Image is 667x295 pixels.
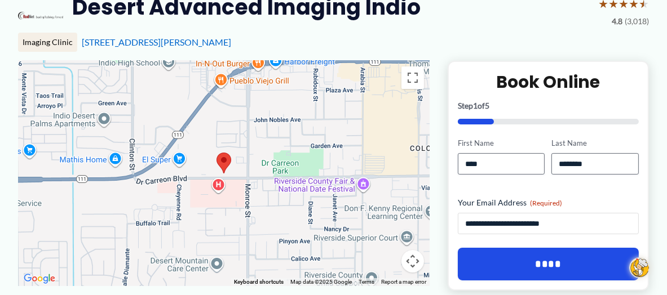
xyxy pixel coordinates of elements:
[290,279,352,285] span: Map data ©2025 Google
[21,271,58,286] a: Open this area in Google Maps (opens a new window)
[458,71,639,93] h2: Book Online
[381,279,426,285] a: Report a map error
[234,278,284,286] button: Keyboard shortcuts
[21,271,58,286] img: Google
[458,197,639,208] label: Your Email Address
[530,199,562,207] span: (Required)
[473,101,478,110] span: 1
[458,138,545,149] label: First Name
[612,14,622,29] span: 4.8
[18,33,77,52] div: Imaging Clinic
[401,250,424,272] button: Map camera controls
[485,101,489,110] span: 5
[458,102,639,110] p: Step of
[401,66,424,89] button: Toggle fullscreen view
[82,37,231,47] a: [STREET_ADDRESS][PERSON_NAME]
[625,14,649,29] span: (3,018)
[551,138,638,149] label: Last Name
[359,279,374,285] a: Terms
